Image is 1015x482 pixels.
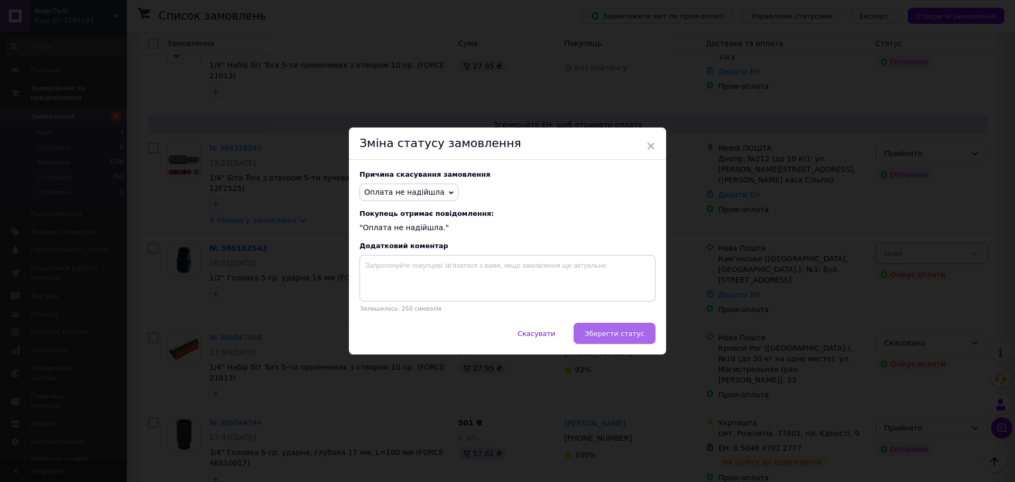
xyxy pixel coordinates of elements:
button: Скасувати [506,323,566,344]
div: "Оплата не надійшла." [359,210,656,233]
span: × [646,137,656,155]
span: Покупець отримає повідомлення: [359,210,656,217]
div: Причина скасування замовлення [359,170,656,178]
button: Зберегти статус [574,323,656,344]
span: Зберегти статус [585,330,644,338]
span: Оплата не надійшла [364,188,445,196]
div: Зміна статусу замовлення [349,128,666,160]
div: Додатковий коментар [359,242,656,250]
p: Залишилось: 250 символів [359,305,656,312]
span: Скасувати [518,330,555,338]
